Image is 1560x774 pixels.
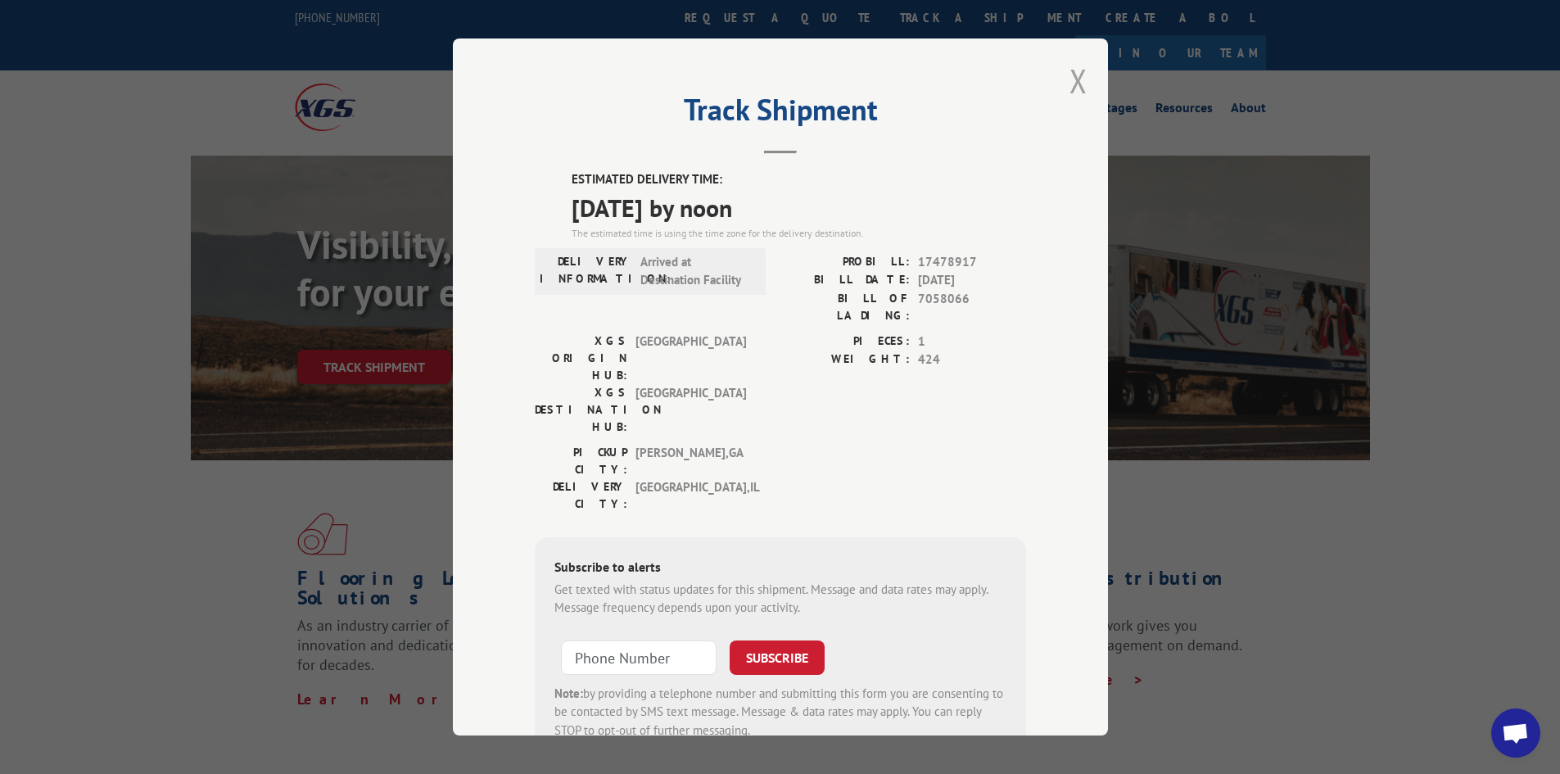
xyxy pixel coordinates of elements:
label: WEIGHT: [780,351,910,369]
div: Open chat [1491,708,1540,758]
div: The estimated time is using the time zone for the delivery destination. [572,226,1026,241]
div: by providing a telephone number and submitting this form you are consenting to be contacted by SM... [554,685,1006,740]
span: Arrived at Destination Facility [640,253,751,290]
strong: Note: [554,686,583,701]
label: PIECES: [780,333,910,351]
span: 17478917 [918,253,1026,272]
div: Subscribe to alerts [554,557,1006,581]
span: 7058066 [918,290,1026,324]
span: [GEOGRAPHIC_DATA] , IL [635,478,746,513]
div: Get texted with status updates for this shipment. Message and data rates may apply. Message frequ... [554,581,1006,618]
button: Close modal [1069,59,1087,102]
label: BILL OF LADING: [780,290,910,324]
label: PROBILL: [780,253,910,272]
span: 424 [918,351,1026,369]
label: BILL DATE: [780,271,910,290]
label: DELIVERY CITY: [535,478,627,513]
label: XGS ORIGIN HUB: [535,333,627,384]
button: SUBSCRIBE [730,640,825,675]
h2: Track Shipment [535,98,1026,129]
span: [DATE] [918,271,1026,290]
span: 1 [918,333,1026,351]
span: [GEOGRAPHIC_DATA] [635,333,746,384]
span: [DATE] by noon [572,189,1026,226]
label: DELIVERY INFORMATION: [540,253,632,290]
input: Phone Number [561,640,717,675]
label: XGS DESTINATION HUB: [535,384,627,436]
label: PICKUP CITY: [535,444,627,478]
span: [PERSON_NAME] , GA [635,444,746,478]
span: [GEOGRAPHIC_DATA] [635,384,746,436]
label: ESTIMATED DELIVERY TIME: [572,170,1026,189]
